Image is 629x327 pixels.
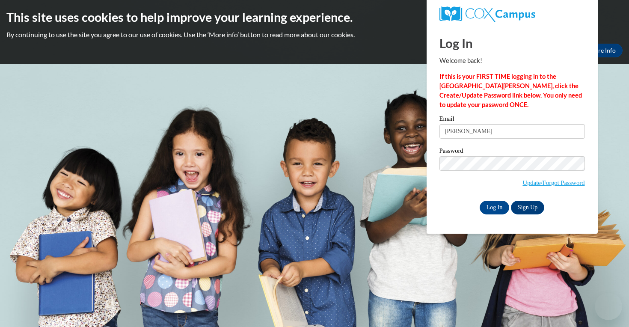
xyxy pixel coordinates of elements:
h1: Log In [439,34,585,52]
h2: This site uses cookies to help improve your learning experience. [6,9,623,26]
p: By continuing to use the site you agree to our use of cookies. Use the ‘More info’ button to read... [6,30,623,39]
label: Email [439,116,585,124]
a: More Info [582,44,623,57]
iframe: Button to launch messaging window [595,293,622,320]
img: COX Campus [439,6,535,22]
p: Welcome back! [439,56,585,65]
a: Update/Forgot Password [522,179,584,186]
label: Password [439,148,585,156]
a: COX Campus [439,6,585,22]
input: Log In [480,201,510,214]
a: Sign Up [511,201,544,214]
strong: If this is your FIRST TIME logging in to the [GEOGRAPHIC_DATA][PERSON_NAME], click the Create/Upd... [439,73,582,108]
